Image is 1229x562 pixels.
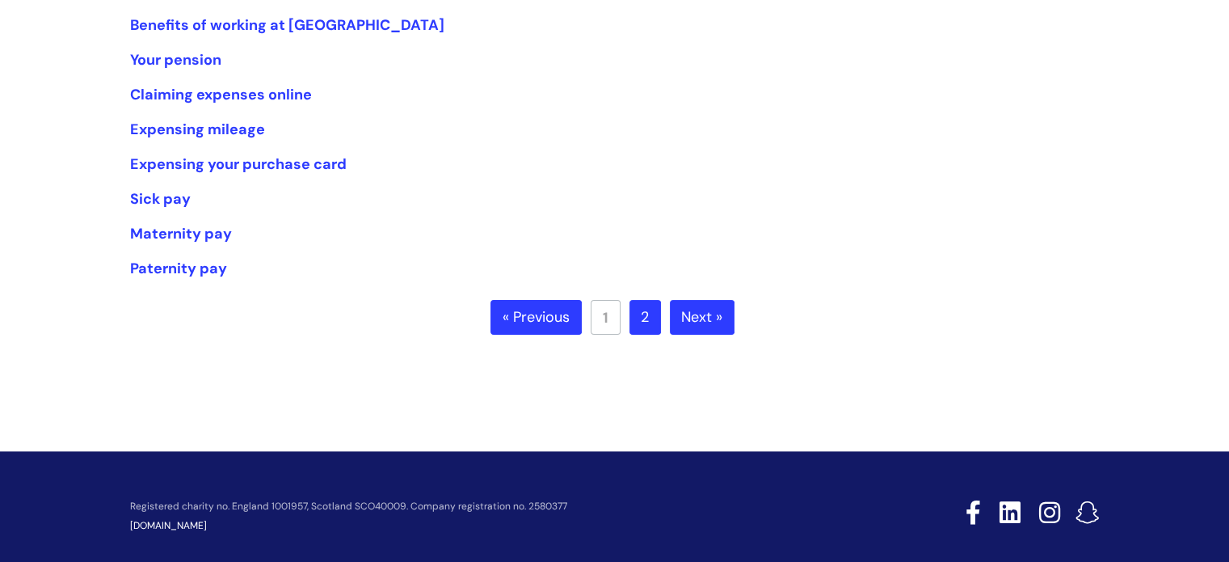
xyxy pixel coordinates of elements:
[130,85,312,104] a: Claiming expenses online
[130,224,232,243] a: Maternity pay
[490,300,582,336] a: « Previous
[130,519,207,532] a: [DOMAIN_NAME]
[130,120,265,139] a: Expensing mileage
[130,154,347,174] a: Expensing your purchase card
[629,300,661,336] a: 2
[130,259,227,278] a: Paternity pay
[130,189,191,209] a: Sick pay
[130,501,851,512] p: Registered charity no. England 1001957, Scotland SCO40009. Company registration no. 2580377
[130,50,221,70] a: Your pension
[591,300,621,335] a: 1
[670,300,734,336] a: Next »
[130,15,444,35] a: Benefits of working at [GEOGRAPHIC_DATA]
